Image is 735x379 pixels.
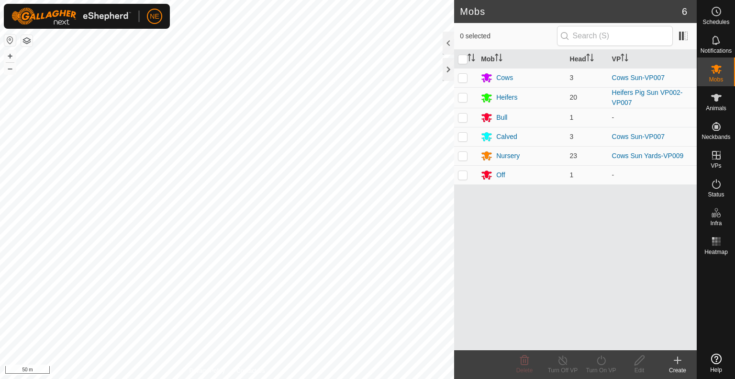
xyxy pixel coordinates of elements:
button: – [4,63,16,74]
span: Infra [710,220,722,226]
button: Reset Map [4,34,16,46]
div: Edit [620,366,658,375]
span: 0 selected [460,31,557,41]
div: Create [658,366,697,375]
div: Calved [496,132,517,142]
img: Gallagher Logo [11,8,131,25]
a: Cows Sun-VP007 [612,74,665,81]
span: Help [710,367,722,373]
p-sorticon: Activate to sort [586,55,594,63]
div: Heifers [496,92,517,103]
div: Turn Off VP [544,366,582,375]
span: NE [150,11,159,22]
a: Help [697,350,735,377]
p-sorticon: Activate to sort [495,55,502,63]
a: Privacy Policy [189,367,225,375]
span: Delete [516,367,533,374]
td: - [608,108,697,127]
button: Map Layers [21,35,33,46]
div: Nursery [496,151,520,161]
span: 3 [570,133,574,140]
div: Cows [496,73,513,83]
span: Mobs [709,77,723,82]
span: 20 [570,93,578,101]
a: Cows Sun Yards-VP009 [612,152,684,160]
p-sorticon: Activate to sort [621,55,628,63]
div: Off [496,170,505,180]
span: Heatmap [704,249,728,255]
span: Status [708,192,724,197]
a: Contact Us [236,367,265,375]
th: Head [566,50,608,69]
span: 23 [570,152,578,160]
a: Cows Sun-VP007 [612,133,665,140]
div: Turn On VP [582,366,620,375]
span: Schedules [702,19,729,25]
span: VPs [711,163,721,169]
h2: Mobs [460,6,682,17]
a: Heifers Pig Sun VP002-VP007 [612,89,683,106]
div: Bull [496,113,507,123]
p-sorticon: Activate to sort [468,55,475,63]
span: 6 [682,4,687,19]
span: 1 [570,114,574,121]
td: - [608,165,697,184]
th: VP [608,50,697,69]
span: 1 [570,171,574,179]
span: Animals [706,105,726,111]
input: Search (S) [557,26,673,46]
span: Neckbands [702,134,730,140]
span: Notifications [701,48,732,54]
button: + [4,50,16,62]
span: 3 [570,74,574,81]
th: Mob [477,50,566,69]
